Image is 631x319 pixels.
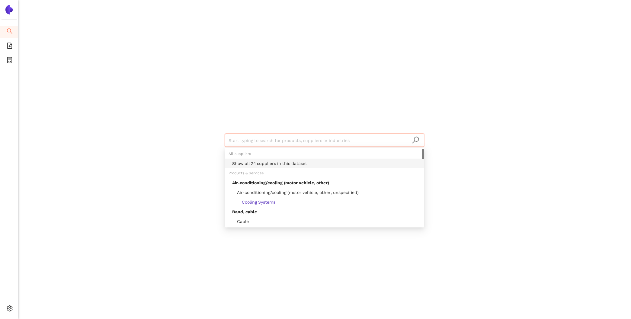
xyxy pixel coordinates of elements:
span: search [412,136,419,144]
span: file-add [7,40,13,53]
span: setting [7,303,13,315]
span: Cooling Systems [232,200,275,205]
span: search [7,26,13,38]
div: Products & Services [225,168,424,178]
div: All suppliers [225,149,424,159]
img: Logo [4,5,14,14]
span: Band, cable [232,209,257,214]
div: Show all 24 suppliers in this dataset [225,159,424,168]
span: Cable [232,219,249,224]
span: container [7,55,13,67]
div: Show all 24 suppliers in this dataset [232,160,421,167]
span: Air-conditioning/cooling (motor vehicle, other) [232,180,329,185]
span: Air-conditioning/cooling (motor vehicle, other, unspecified) [232,190,359,195]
